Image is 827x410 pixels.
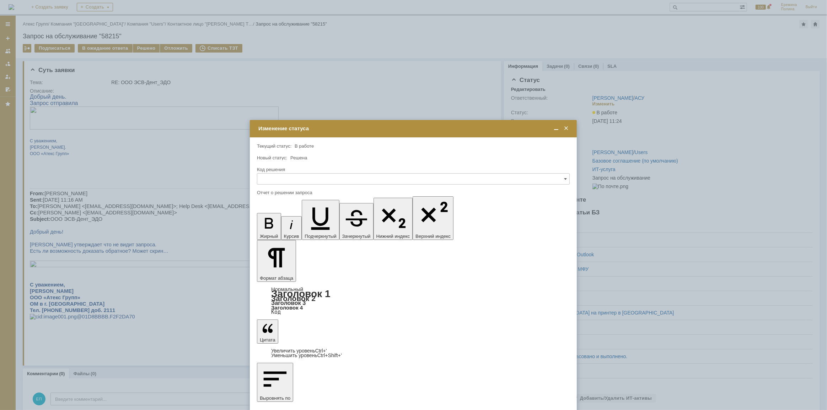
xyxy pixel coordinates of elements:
[342,234,371,239] span: Зачеркнутый
[257,155,288,160] label: Новый статус:
[271,309,281,315] a: Код
[257,349,570,358] div: Цитата
[257,319,278,344] button: Цитата
[271,288,331,299] a: Заголовок 1
[257,287,570,315] div: Формат абзаца
[271,352,342,358] a: Decrease
[339,203,374,240] button: Зачеркнутый
[260,395,290,401] span: Выровнять по
[257,363,293,402] button: Выровнять по
[290,155,307,160] span: Решена
[257,143,291,149] label: Текущий статус:
[271,294,316,302] a: Заголовок 2
[553,125,560,132] span: Свернуть (Ctrl + M)
[302,200,339,240] button: Подчеркнутый
[271,300,306,306] a: Заголовок 3
[284,234,299,239] span: Курсив
[305,234,336,239] span: Подчеркнутый
[258,125,570,132] div: Изменение статуса
[563,125,570,132] span: Закрыть
[271,286,303,292] a: Нормальный
[376,234,410,239] span: Нижний индекс
[260,234,278,239] span: Жирный
[315,348,327,354] span: Ctrl+'
[257,167,568,172] div: Код решения
[260,337,275,343] span: Цитата
[257,190,568,195] div: Отчет о решении запроса
[295,143,314,149] span: В работе
[317,352,342,358] span: Ctrl+Shift+'
[271,348,327,354] a: Increase
[271,305,303,311] a: Заголовок 4
[374,198,413,240] button: Нижний индекс
[257,213,281,240] button: Жирный
[413,196,453,240] button: Верхний индекс
[281,216,302,240] button: Курсив
[257,240,296,282] button: Формат абзаца
[415,234,451,239] span: Верхний индекс
[260,275,293,281] span: Формат абзаца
